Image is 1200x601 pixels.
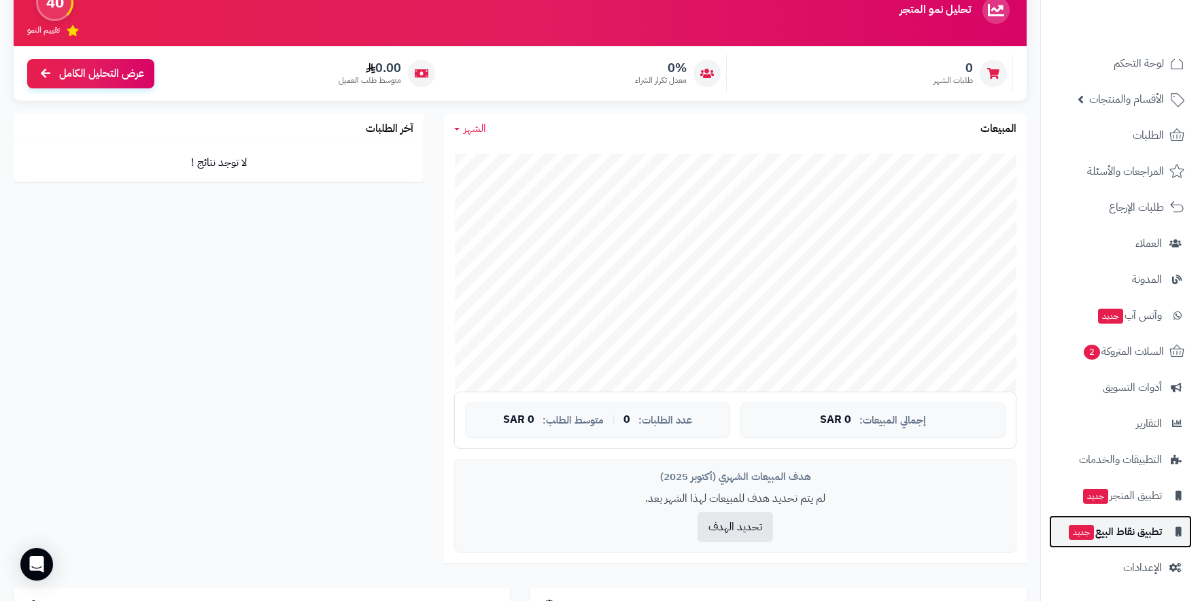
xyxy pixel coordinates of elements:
a: العملاء [1049,227,1192,260]
td: لا توجد نتائج ! [14,144,424,182]
a: وآتس آبجديد [1049,299,1192,332]
span: المدونة [1132,270,1162,289]
span: 0% [635,61,687,75]
span: 0 [933,61,973,75]
span: وآتس آب [1097,306,1162,325]
p: لم يتم تحديد هدف للمبيعات لهذا الشهر بعد. [465,491,1006,506]
span: جديد [1083,489,1108,504]
a: المراجعات والأسئلة [1049,155,1192,188]
a: الشهر [454,121,486,137]
span: تقييم النمو [27,24,60,36]
span: الأقسام والمنتجات [1089,90,1164,109]
span: عدد الطلبات: [638,415,692,426]
a: الإعدادات [1049,551,1192,584]
span: 0 [623,414,630,426]
span: 0 SAR [820,414,851,426]
span: إجمالي المبيعات: [859,415,926,426]
span: 2 [1084,345,1100,360]
span: طلبات الإرجاع [1109,198,1164,217]
span: معدل تكرار الشراء [635,75,687,86]
span: السلات المتروكة [1082,342,1164,361]
span: 0.00 [339,61,401,75]
h3: تحليل نمو المتجر [899,4,971,16]
span: متوسط الطلب: [543,415,604,426]
a: طلبات الإرجاع [1049,191,1192,224]
span: تطبيق نقاط البيع [1067,522,1162,541]
span: طلبات الشهر [933,75,973,86]
span: جديد [1069,525,1094,540]
span: أدوات التسويق [1103,378,1162,397]
a: المدونة [1049,263,1192,296]
div: Open Intercom Messenger [20,548,53,581]
span: لوحة التحكم [1114,54,1164,73]
a: السلات المتروكة2 [1049,335,1192,368]
img: logo-2.png [1108,38,1187,67]
span: 0 SAR [503,414,534,426]
span: | [612,415,615,425]
span: التطبيقات والخدمات [1079,450,1162,469]
a: عرض التحليل الكامل [27,59,154,88]
h3: آخر الطلبات [366,123,413,135]
button: تحديد الهدف [698,512,773,542]
span: الشهر [464,120,486,137]
a: تطبيق المتجرجديد [1049,479,1192,512]
span: عرض التحليل الكامل [59,66,144,82]
span: الطلبات [1133,126,1164,145]
a: الطلبات [1049,119,1192,152]
span: التقارير [1136,414,1162,433]
a: التقارير [1049,407,1192,440]
div: هدف المبيعات الشهري (أكتوبر 2025) [465,470,1006,484]
span: متوسط طلب العميل [339,75,401,86]
a: لوحة التحكم [1049,47,1192,80]
span: تطبيق المتجر [1082,486,1162,505]
span: الإعدادات [1123,558,1162,577]
span: جديد [1098,309,1123,324]
a: تطبيق نقاط البيعجديد [1049,515,1192,548]
a: أدوات التسويق [1049,371,1192,404]
a: التطبيقات والخدمات [1049,443,1192,476]
h3: المبيعات [980,123,1016,135]
span: المراجعات والأسئلة [1087,162,1164,181]
span: العملاء [1135,234,1162,253]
